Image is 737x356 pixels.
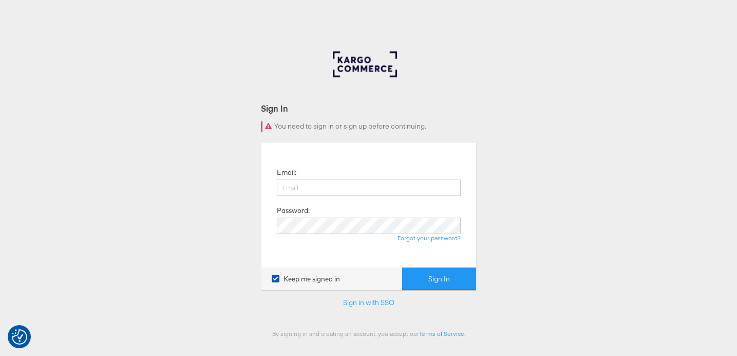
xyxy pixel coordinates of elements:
label: Password: [277,206,310,216]
div: By signing in and creating an account, you accept our . [261,330,477,337]
div: Sign In [261,102,477,114]
a: Forgot your password? [398,234,461,242]
label: Keep me signed in [272,274,340,284]
a: Terms of Service [419,330,464,337]
img: Revisit consent button [12,329,27,345]
input: Email [277,180,461,196]
button: Consent Preferences [12,329,27,345]
button: Sign In [402,268,476,291]
div: You need to sign in or sign up before continuing. [261,121,477,132]
a: Sign in with SSO [343,298,394,307]
label: Email: [277,168,296,177]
